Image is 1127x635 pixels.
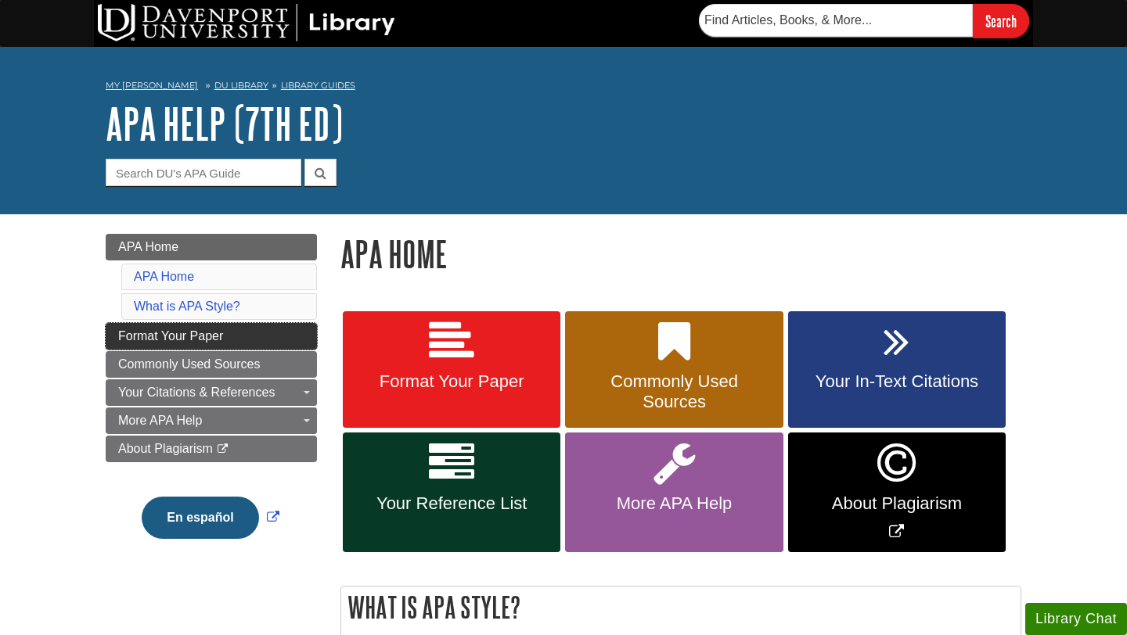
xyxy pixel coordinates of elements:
[281,80,355,91] a: Library Guides
[134,300,240,313] a: What is APA Style?
[214,80,268,91] a: DU Library
[1025,603,1127,635] button: Library Chat
[106,234,317,260] a: APA Home
[788,311,1006,429] a: Your In-Text Citations
[106,75,1021,100] nav: breadcrumb
[577,493,771,514] span: More APA Help
[118,414,202,427] span: More APA Help
[565,432,783,552] a: More APA Help
[355,371,549,392] span: Format Your Paper
[355,493,549,514] span: Your Reference List
[343,311,560,429] a: Format Your Paper
[973,4,1029,38] input: Search
[800,371,994,392] span: Your In-Text Citations
[118,386,275,399] span: Your Citations & References
[138,511,283,524] a: Link opens in new window
[699,4,1029,38] form: Searches DU Library's articles, books, and more
[106,234,317,565] div: Guide Page Menu
[343,432,560,552] a: Your Reference List
[106,436,317,462] a: About Plagiarism
[788,432,1006,552] a: Link opens in new window
[118,329,223,343] span: Format Your Paper
[118,357,260,371] span: Commonly Used Sources
[577,371,771,412] span: Commonly Used Sources
[106,351,317,378] a: Commonly Used Sources
[106,407,317,434] a: More APA Help
[118,442,213,455] span: About Plagiarism
[106,323,317,350] a: Format Your Paper
[565,311,783,429] a: Commonly Used Sources
[134,270,194,283] a: APA Home
[118,240,178,253] span: APA Home
[216,444,229,454] i: This link opens in a new window
[142,497,258,539] button: En español
[98,4,395,41] img: DU Library
[106,99,343,148] a: APA Help (7th Ed)
[106,79,198,92] a: My [PERSON_NAME]
[106,379,317,406] a: Your Citations & References
[340,234,1021,274] h1: APA Home
[106,159,301,186] input: Search DU's APA Guide
[800,493,994,514] span: About Plagiarism
[699,4,973,37] input: Find Articles, Books, & More...
[341,587,1021,628] h2: What is APA Style?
